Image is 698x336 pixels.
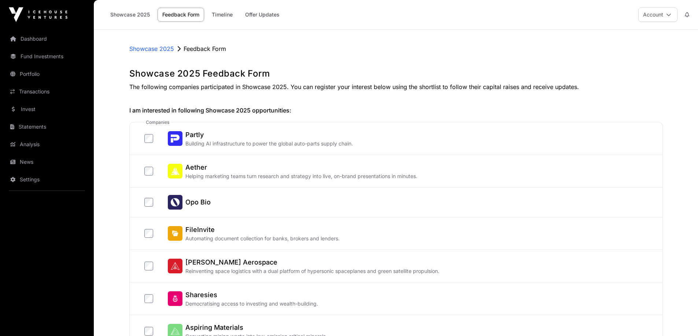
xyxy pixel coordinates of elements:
img: Dawn Aerospace [168,259,182,273]
img: Sharesies [168,291,182,306]
a: Showcase 2025 [129,44,174,53]
input: Aspiring MaterialsAspiring MaterialsConverting mining waste into low-emission critical minerals. [144,327,153,336]
p: Feedback Form [184,44,226,53]
a: Invest [6,101,88,117]
a: Timeline [207,8,237,22]
input: FileInviteFileInviteAutomating document collection for banks, brokers and lenders. [144,229,153,238]
p: Automating document collection for banks, brokers and lenders. [185,235,340,242]
h2: [PERSON_NAME] Aerospace [185,257,439,267]
h2: Aether [185,162,417,173]
a: Settings [6,171,88,188]
p: Democratising access to investing and wealth-building. [185,300,318,307]
h2: Opo Bio [185,197,211,207]
a: Portfolio [6,66,88,82]
img: Icehouse Ventures Logo [9,7,67,22]
a: News [6,154,88,170]
h2: Partly [185,130,353,140]
h2: Aspiring Materials [185,322,327,333]
img: Opo Bio [168,195,182,210]
iframe: Chat Widget [661,301,698,336]
img: FileInvite [168,226,182,241]
img: Aether [168,164,182,178]
p: Reinventing space logistics with a dual platform of hypersonic spaceplanes and green satellite pr... [185,267,439,275]
h1: Showcase 2025 Feedback Form [129,68,663,80]
span: companies [144,119,171,125]
a: Feedback Form [158,8,204,22]
a: Offer Updates [240,8,284,22]
input: Opo BioOpo Bio [144,198,153,207]
a: Analysis [6,136,88,152]
h2: FileInvite [185,225,340,235]
p: Helping marketing teams turn research and strategy into live, on-brand presentations in minutes. [185,173,417,180]
input: Dawn Aerospace[PERSON_NAME] AerospaceReinventing space logistics with a dual platform of hyperson... [144,262,153,270]
a: Showcase 2025 [106,8,155,22]
a: Transactions [6,84,88,100]
button: Account [638,7,677,22]
p: Building AI infrastructure to power the global auto-parts supply chain. [185,140,353,147]
input: PartlyPartlyBuilding AI infrastructure to power the global auto-parts supply chain. [144,134,153,143]
img: Partly [168,131,182,146]
a: Statements [6,119,88,135]
input: SharesiesSharesiesDemocratising access to investing and wealth-building. [144,294,153,303]
h2: Sharesies [185,290,318,300]
a: Dashboard [6,31,88,47]
a: Fund Investments [6,48,88,64]
h2: I am interested in following Showcase 2025 opportunities: [129,106,663,115]
input: AetherAetherHelping marketing teams turn research and strategy into live, on-brand presentations ... [144,167,153,176]
p: The following companies participated in Showcase 2025. You can register your interest below using... [129,82,663,91]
